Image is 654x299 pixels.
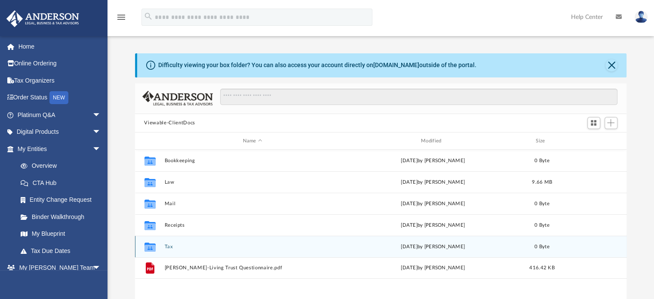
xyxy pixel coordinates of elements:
a: Entity Change Request [12,191,114,209]
a: [DOMAIN_NAME] [373,62,419,68]
span: arrow_drop_down [92,259,110,277]
a: Home [6,38,114,55]
span: arrow_drop_down [92,123,110,141]
div: id [138,137,160,145]
div: id [563,137,623,145]
span: 416.42 KB [529,266,554,271]
a: menu [116,16,126,22]
a: Tax Due Dates [12,242,114,259]
span: 0 Byte [534,244,550,249]
button: Add [605,117,617,129]
a: My [PERSON_NAME] Teamarrow_drop_down [6,259,110,277]
button: Mail [164,201,341,207]
span: 0 Byte [534,223,550,228]
span: 0 Byte [534,201,550,206]
a: Platinum Q&Aarrow_drop_down [6,106,114,123]
a: My Blueprint [12,225,110,243]
button: [PERSON_NAME]-Living Trust Questionnaire.pdf [164,265,341,271]
span: arrow_drop_down [92,140,110,158]
button: Bookkeeping [164,158,341,163]
button: Switch to Grid View [587,117,600,129]
input: Search files and folders [220,89,617,105]
a: Binder Walkthrough [12,208,114,225]
span: 9.66 MB [532,180,552,185]
div: Size [525,137,559,145]
a: Digital Productsarrow_drop_down [6,123,114,141]
a: CTA Hub [12,174,114,191]
a: Online Ordering [6,55,114,72]
i: menu [116,12,126,22]
div: Name [164,137,341,145]
div: [DATE] by [PERSON_NAME] [344,157,521,165]
div: [DATE] by [PERSON_NAME] [344,200,521,208]
a: My Entitiesarrow_drop_down [6,140,114,157]
a: Order StatusNEW [6,89,114,107]
button: Close [605,59,617,71]
span: 0 Byte [534,158,550,163]
img: Anderson Advisors Platinum Portal [4,10,82,27]
img: User Pic [635,11,648,23]
a: Overview [12,157,114,175]
button: Law [164,179,341,185]
div: [DATE] by [PERSON_NAME] [344,243,521,251]
a: Tax Organizers [6,72,114,89]
div: [DATE] by [PERSON_NAME] [344,222,521,229]
button: Tax [164,244,341,250]
span: arrow_drop_down [92,106,110,124]
button: Receipts [164,222,341,228]
div: Modified [344,137,521,145]
div: [DATE] by [PERSON_NAME] [344,265,521,272]
i: search [144,12,153,21]
div: Difficulty viewing your box folder? You can also access your account directly on outside of the p... [158,61,476,70]
div: NEW [49,91,68,104]
button: Viewable-ClientDocs [144,119,195,127]
div: [DATE] by [PERSON_NAME] [344,179,521,186]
